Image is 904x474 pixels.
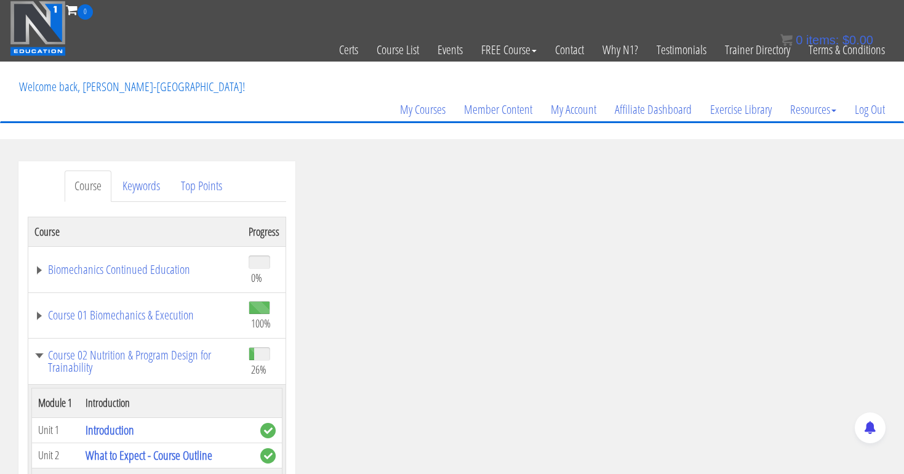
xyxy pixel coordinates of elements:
[842,33,873,47] bdi: 0.00
[251,316,271,330] span: 100%
[79,388,254,417] th: Introduction
[455,80,542,139] a: Member Content
[242,217,286,246] th: Progress
[716,20,799,80] a: Trainer Directory
[796,33,802,47] span: 0
[780,33,873,47] a: 0 items: $0.00
[701,80,781,139] a: Exercise Library
[28,217,242,246] th: Course
[86,447,212,464] a: What to Expect - Course Outline
[606,80,701,139] a: Affiliate Dashboard
[34,349,236,374] a: Course 02 Nutrition & Program Design for Trainability
[31,388,79,417] th: Module 1
[542,80,606,139] a: My Account
[78,4,93,20] span: 0
[546,20,593,80] a: Contact
[472,20,546,80] a: FREE Course
[113,171,170,202] a: Keywords
[31,417,79,443] td: Unit 1
[842,33,849,47] span: $
[260,423,276,438] span: complete
[65,171,111,202] a: Course
[647,20,716,80] a: Testimonials
[260,448,276,464] span: complete
[781,80,846,139] a: Resources
[593,20,647,80] a: Why N1?
[34,263,236,276] a: Biomechanics Continued Education
[31,443,79,468] td: Unit 2
[806,33,839,47] span: items:
[391,80,455,139] a: My Courses
[10,62,254,111] p: Welcome back, [PERSON_NAME]-[GEOGRAPHIC_DATA]!
[251,363,266,376] span: 26%
[428,20,472,80] a: Events
[251,271,262,284] span: 0%
[34,309,236,321] a: Course 01 Biomechanics & Execution
[367,20,428,80] a: Course List
[171,171,232,202] a: Top Points
[330,20,367,80] a: Certs
[780,34,793,46] img: icon11.png
[86,422,134,438] a: Introduction
[799,20,894,80] a: Terms & Conditions
[846,80,894,139] a: Log Out
[10,1,66,56] img: n1-education
[66,1,93,18] a: 0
